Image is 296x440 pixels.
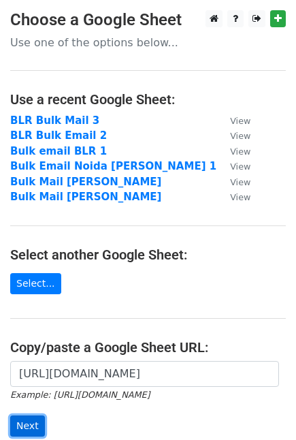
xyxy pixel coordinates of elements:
a: View [216,191,250,203]
a: Bulk Mail [PERSON_NAME] [10,191,161,203]
h4: Select another Google Sheet: [10,247,286,263]
small: View [230,146,250,157]
small: View [230,131,250,141]
a: Select... [10,273,61,294]
a: View [216,114,250,127]
a: View [216,160,250,172]
small: View [230,192,250,202]
small: Example: [URL][DOMAIN_NAME] [10,390,150,400]
a: Bulk Email Noida [PERSON_NAME] 1 [10,160,216,172]
a: View [216,145,250,157]
a: View [216,176,250,188]
h3: Choose a Google Sheet [10,10,286,30]
small: View [230,177,250,187]
h4: Copy/paste a Google Sheet URL: [10,339,286,356]
small: View [230,116,250,126]
a: BLR Bulk Mail 3 [10,114,99,127]
input: Next [10,415,45,437]
a: BLR Bulk Email 2 [10,129,107,142]
small: View [230,161,250,172]
h4: Use a recent Google Sheet: [10,91,286,108]
a: Bulk email BLR 1 [10,145,107,157]
iframe: Chat Widget [228,375,296,440]
p: Use one of the options below... [10,35,286,50]
input: Paste your Google Sheet URL here [10,361,279,387]
a: Bulk Mail [PERSON_NAME] [10,176,161,188]
a: View [216,129,250,142]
